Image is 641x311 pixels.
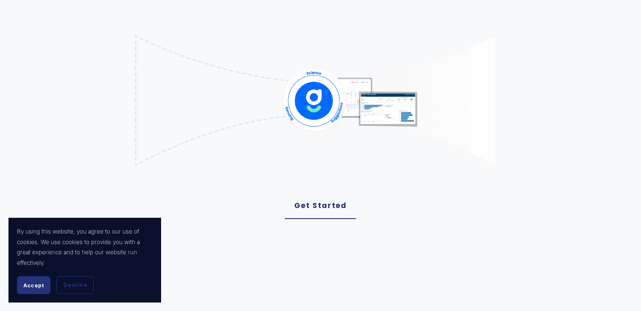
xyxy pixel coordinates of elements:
p: By using this website, you agree to our use of cookies. We use cookies to provide you with a grea... [17,226,153,268]
a: Get Started [285,193,356,219]
section: Cookie banner [8,218,161,303]
span: Accept [23,282,44,289]
button: Decline [56,276,94,294]
span: Decline [63,281,87,289]
button: Accept [17,276,50,294]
